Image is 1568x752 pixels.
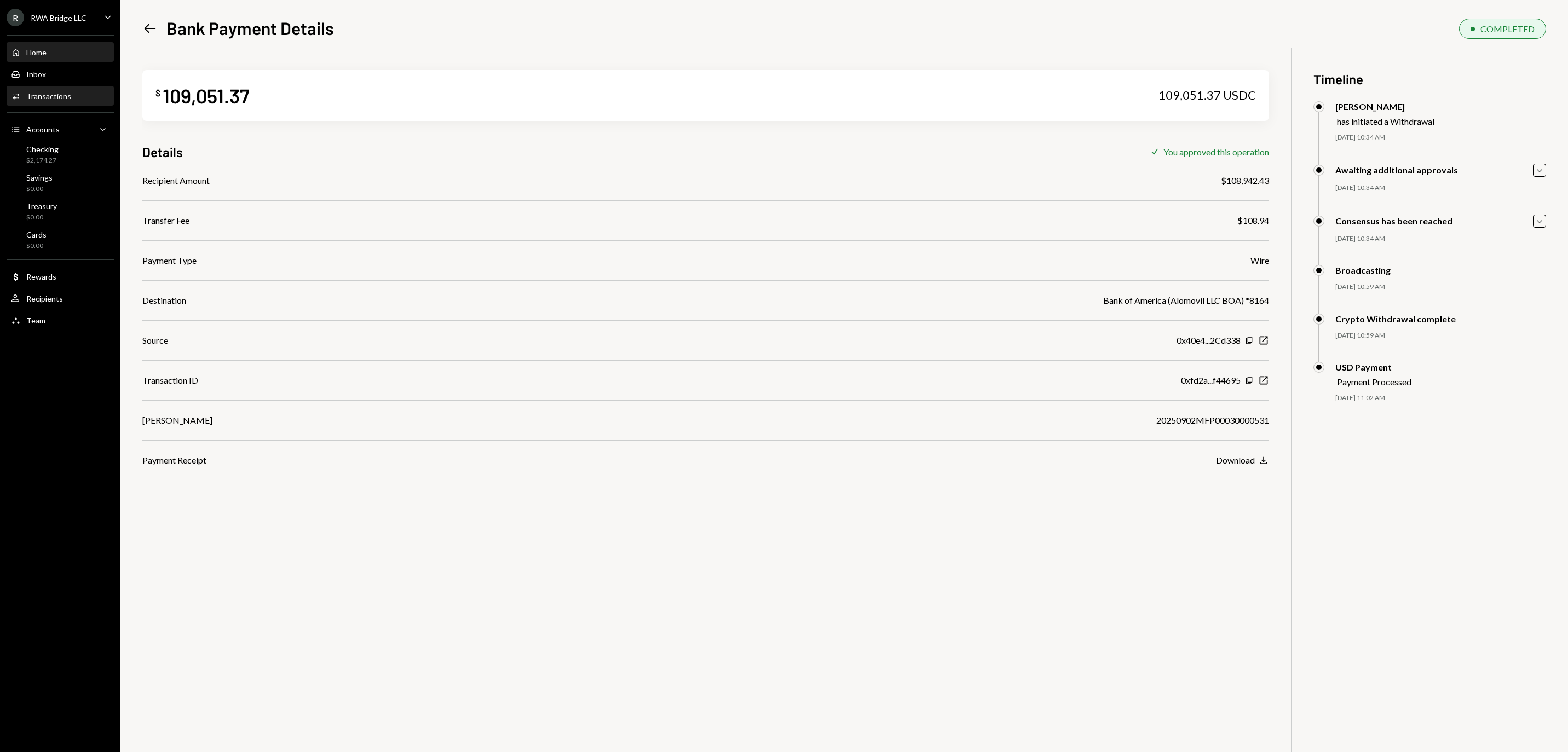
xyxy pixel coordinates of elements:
[31,13,87,22] div: RWA Bridge LLC
[26,125,60,134] div: Accounts
[1335,282,1546,292] div: [DATE] 10:59 AM
[1335,331,1546,340] div: [DATE] 10:59 AM
[7,198,114,224] a: Treasury$0.00
[1335,216,1452,226] div: Consensus has been reached
[1335,165,1458,175] div: Awaiting additional approvals
[7,288,114,308] a: Recipients
[1156,414,1269,427] div: 20250902MFP00030000531
[1335,234,1546,244] div: [DATE] 10:34 AM
[26,316,45,325] div: Team
[155,88,160,99] div: $
[26,173,53,182] div: Savings
[7,170,114,196] a: Savings$0.00
[26,184,53,194] div: $0.00
[1480,24,1535,34] div: COMPLETED
[142,214,189,227] div: Transfer Fee
[26,91,71,101] div: Transactions
[1335,133,1546,142] div: [DATE] 10:34 AM
[26,144,59,154] div: Checking
[166,17,334,39] h1: Bank Payment Details
[142,414,212,427] div: [PERSON_NAME]
[1335,394,1546,403] div: [DATE] 11:02 AM
[1237,214,1269,227] div: $108.94
[26,201,57,211] div: Treasury
[1158,88,1256,103] div: 109,051.37 USDC
[142,374,198,387] div: Transaction ID
[7,42,114,62] a: Home
[26,272,56,281] div: Rewards
[1335,265,1391,275] div: Broadcasting
[26,294,63,303] div: Recipients
[142,334,168,347] div: Source
[7,310,114,330] a: Team
[7,227,114,253] a: Cards$0.00
[26,241,47,251] div: $0.00
[26,230,47,239] div: Cards
[1335,314,1456,324] div: Crypto Withdrawal complete
[7,119,114,139] a: Accounts
[1216,455,1255,465] div: Download
[26,70,46,79] div: Inbox
[7,64,114,84] a: Inbox
[142,143,183,161] h3: Details
[142,174,210,187] div: Recipient Amount
[7,86,114,106] a: Transactions
[1103,294,1269,307] div: Bank of America (Alomovil LLC BOA) *8164
[1221,174,1269,187] div: $108,942.43
[1163,147,1269,157] div: You approved this operation
[26,156,59,165] div: $2,174.27
[7,141,114,167] a: Checking$2,174.27
[1216,455,1269,467] button: Download
[7,267,114,286] a: Rewards
[1335,101,1434,112] div: [PERSON_NAME]
[26,213,57,222] div: $0.00
[1313,70,1546,88] h3: Timeline
[1337,116,1434,126] div: has initiated a Withdrawal
[142,294,186,307] div: Destination
[1250,254,1269,267] div: Wire
[1337,377,1411,387] div: Payment Processed
[142,254,197,267] div: Payment Type
[1335,362,1411,372] div: USD Payment
[1181,374,1241,387] div: 0xfd2a...f44695
[26,48,47,57] div: Home
[1335,183,1546,193] div: [DATE] 10:34 AM
[142,454,206,467] div: Payment Receipt
[163,83,250,108] div: 109,051.37
[7,9,24,26] div: R
[1177,334,1241,347] div: 0x40e4...2Cd338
